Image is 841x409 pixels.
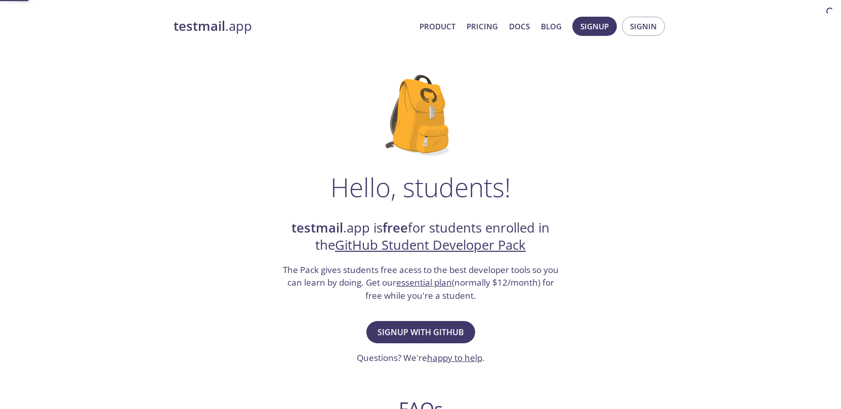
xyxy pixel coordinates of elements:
[281,263,560,302] h3: The Pack gives students free acess to the best developer tools so you can learn by doing. Get our...
[630,20,657,33] span: Signin
[386,75,456,156] img: github-student-backpack.png
[396,277,452,288] a: essential plan
[383,219,408,237] strong: free
[330,172,511,202] h1: Hello, students!
[467,20,498,33] a: Pricing
[174,17,225,35] strong: testmail
[335,236,526,254] a: GitHub Student Developer Pack
[622,17,665,36] button: Signin
[377,325,464,339] span: Signup with GitHub
[419,20,455,33] a: Product
[427,352,482,363] a: happy to help
[357,351,485,365] h3: Questions? We're .
[366,321,475,343] button: Signup with GitHub
[174,18,411,35] a: testmail.app
[291,219,343,237] strong: testmail
[580,20,609,33] span: Signup
[541,20,562,33] a: Blog
[281,219,560,254] h2: .app is for students enrolled in the
[572,17,617,36] button: Signup
[509,20,530,33] a: Docs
